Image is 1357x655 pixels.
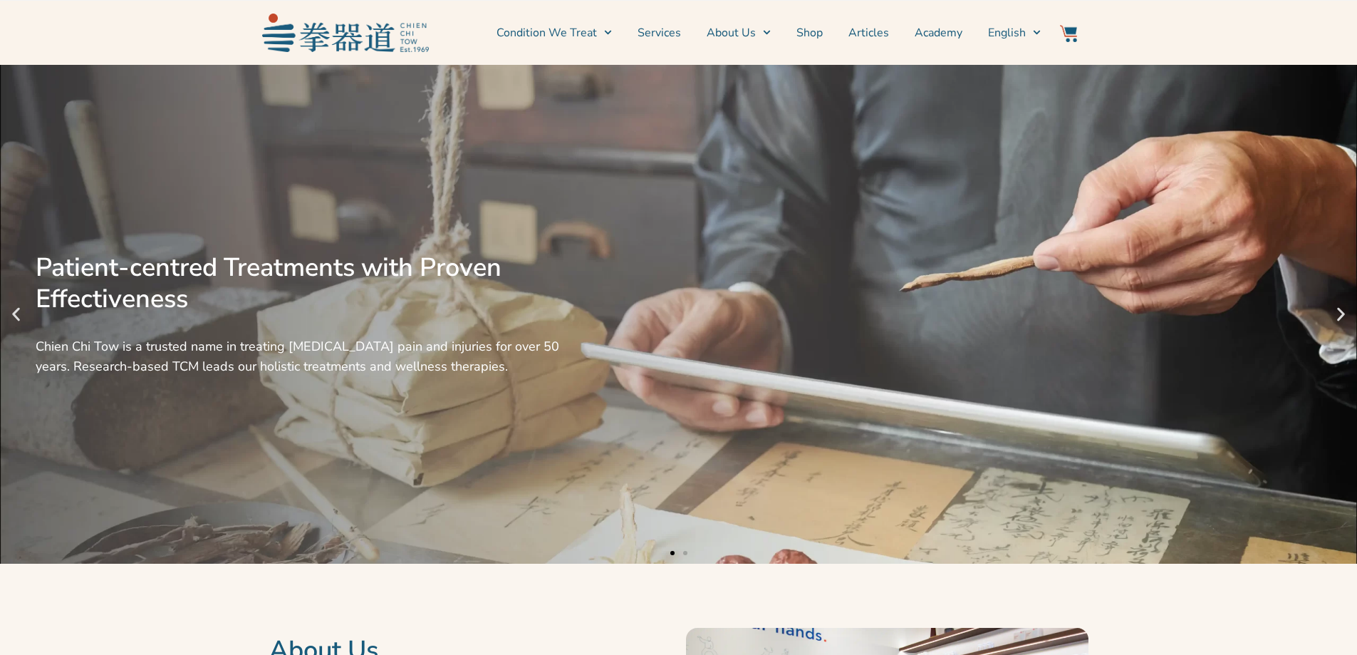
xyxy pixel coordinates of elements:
img: Website Icon-03 [1060,25,1077,42]
nav: Menu [436,15,1041,51]
a: Condition We Treat [496,15,612,51]
div: Previous slide [7,306,25,324]
span: Go to slide 1 [670,551,675,555]
a: Academy [915,15,962,51]
a: Switch to English [988,15,1041,51]
span: English [988,24,1026,41]
div: Next slide [1332,306,1350,324]
div: Patient-centred Treatments with Proven Effectiveness [36,252,563,315]
a: About Us [707,15,771,51]
a: Shop [796,15,823,51]
div: Chien Chi Tow is a trusted name in treating [MEDICAL_DATA] pain and injuries for over 50 years. R... [36,336,563,376]
a: Services [638,15,681,51]
span: Go to slide 2 [683,551,687,555]
a: Articles [848,15,889,51]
